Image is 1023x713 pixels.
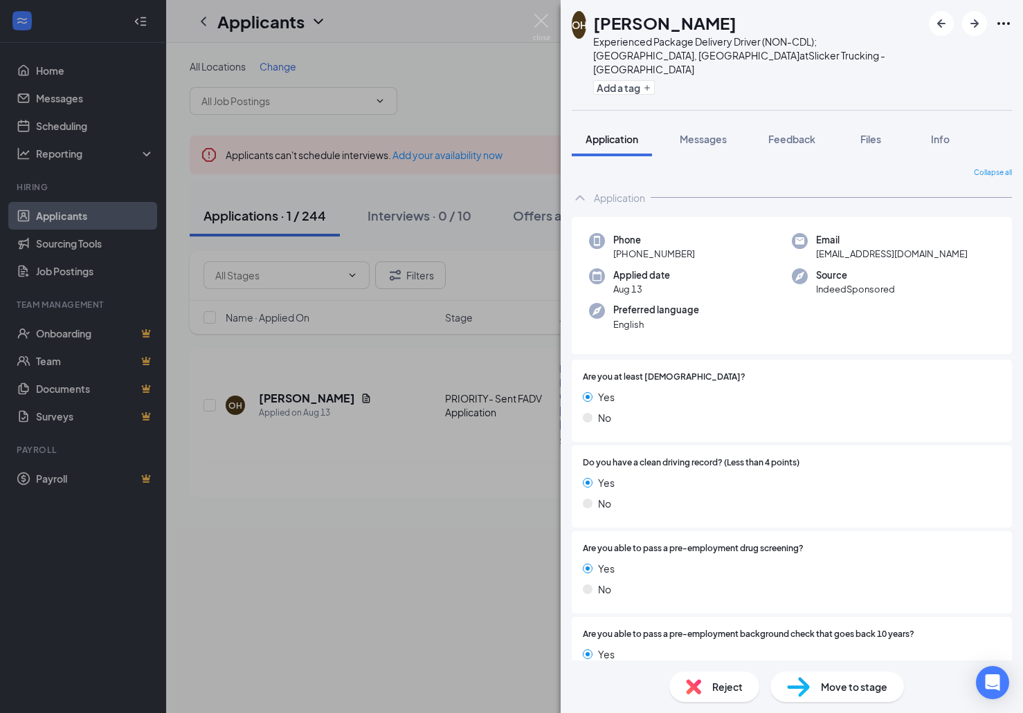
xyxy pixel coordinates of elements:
[598,647,615,662] span: Yes
[593,11,736,35] h1: [PERSON_NAME]
[598,410,611,425] span: No
[962,11,987,36] button: ArrowRight
[966,15,983,32] svg: ArrowRight
[933,15,950,32] svg: ArrowLeftNew
[586,133,638,145] span: Application
[598,582,611,597] span: No
[598,475,615,490] span: Yes
[598,389,615,405] span: Yes
[572,189,588,206] svg: ChevronUp
[613,268,670,282] span: Applied date
[613,303,699,317] span: Preferred language
[593,35,922,76] div: Experienced Package Delivery Driver (NON-CDL); [GEOGRAPHIC_DATA], [GEOGRAPHIC_DATA] at Slicker Tr...
[816,233,968,247] span: Email
[712,679,743,694] span: Reject
[643,84,651,92] svg: Plus
[976,666,1009,699] div: Open Intercom Messenger
[816,247,968,261] span: [EMAIL_ADDRESS][DOMAIN_NAME]
[816,282,895,296] span: IndeedSponsored
[583,456,799,470] span: Do you have a clean driving record? (Less than 4 points)
[583,628,914,641] span: Are you able to pass a pre-employment background check that goes back 10 years?
[974,167,1012,178] span: Collapse all
[572,18,587,32] div: OH
[583,371,745,384] span: Are you at least [DEMOGRAPHIC_DATA]?
[593,80,655,95] button: PlusAdd a tag
[995,15,1012,32] svg: Ellipses
[613,317,699,331] span: English
[594,191,645,205] div: Application
[598,561,615,576] span: Yes
[816,268,895,282] span: Source
[613,233,695,247] span: Phone
[613,247,695,261] span: [PHONE_NUMBER]
[821,679,887,694] span: Move to stage
[583,542,804,555] span: Are you able to pass a pre-employment drug screening?
[768,133,815,145] span: Feedback
[613,282,670,296] span: Aug 13
[598,496,611,511] span: No
[929,11,954,36] button: ArrowLeftNew
[931,133,950,145] span: Info
[680,133,727,145] span: Messages
[860,133,881,145] span: Files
